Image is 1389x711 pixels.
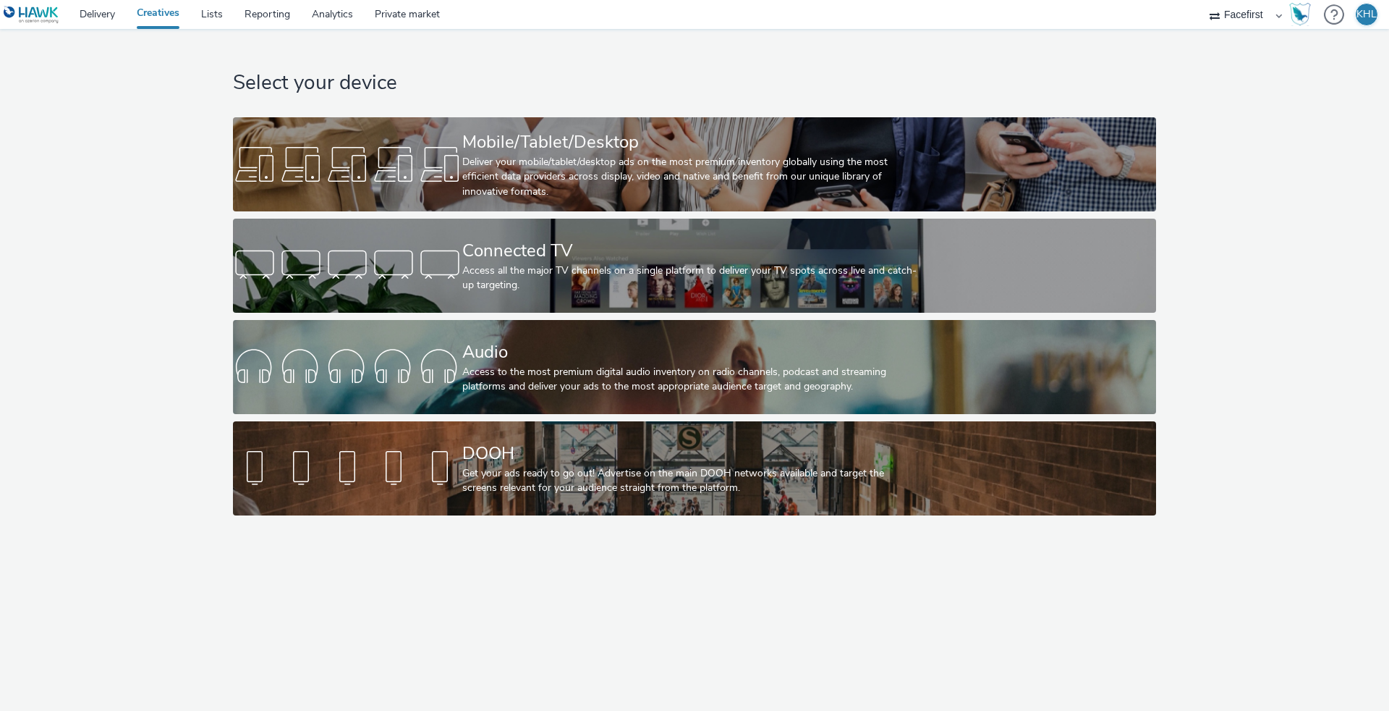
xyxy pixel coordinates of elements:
div: Get your ads ready to go out! Advertise on the main DOOH networks available and target the screen... [462,466,921,496]
div: Connected TV [462,238,921,264]
a: DOOHGet your ads ready to go out! Advertise on the main DOOH networks available and target the sc... [233,421,1155,516]
a: Connected TVAccess all the major TV channels on a single platform to deliver your TV spots across... [233,219,1155,313]
div: DOOH [462,441,921,466]
div: Access to the most premium digital audio inventory on radio channels, podcast and streaming platf... [462,365,921,395]
div: Deliver your mobile/tablet/desktop ads on the most premium inventory globally using the most effi... [462,155,921,199]
a: Mobile/Tablet/DesktopDeliver your mobile/tablet/desktop ads on the most premium inventory globall... [233,117,1155,211]
div: Access all the major TV channels on a single platform to deliver your TV spots across live and ca... [462,264,921,293]
div: Mobile/Tablet/Desktop [462,130,921,155]
div: KHL [1356,4,1377,25]
div: Audio [462,340,921,365]
h1: Select your device [233,70,1155,97]
a: Hawk Academy [1289,3,1317,26]
img: Hawk Academy [1289,3,1311,26]
img: undefined Logo [4,6,59,24]
a: AudioAccess to the most premium digital audio inventory on radio channels, podcast and streaming ... [233,320,1155,414]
